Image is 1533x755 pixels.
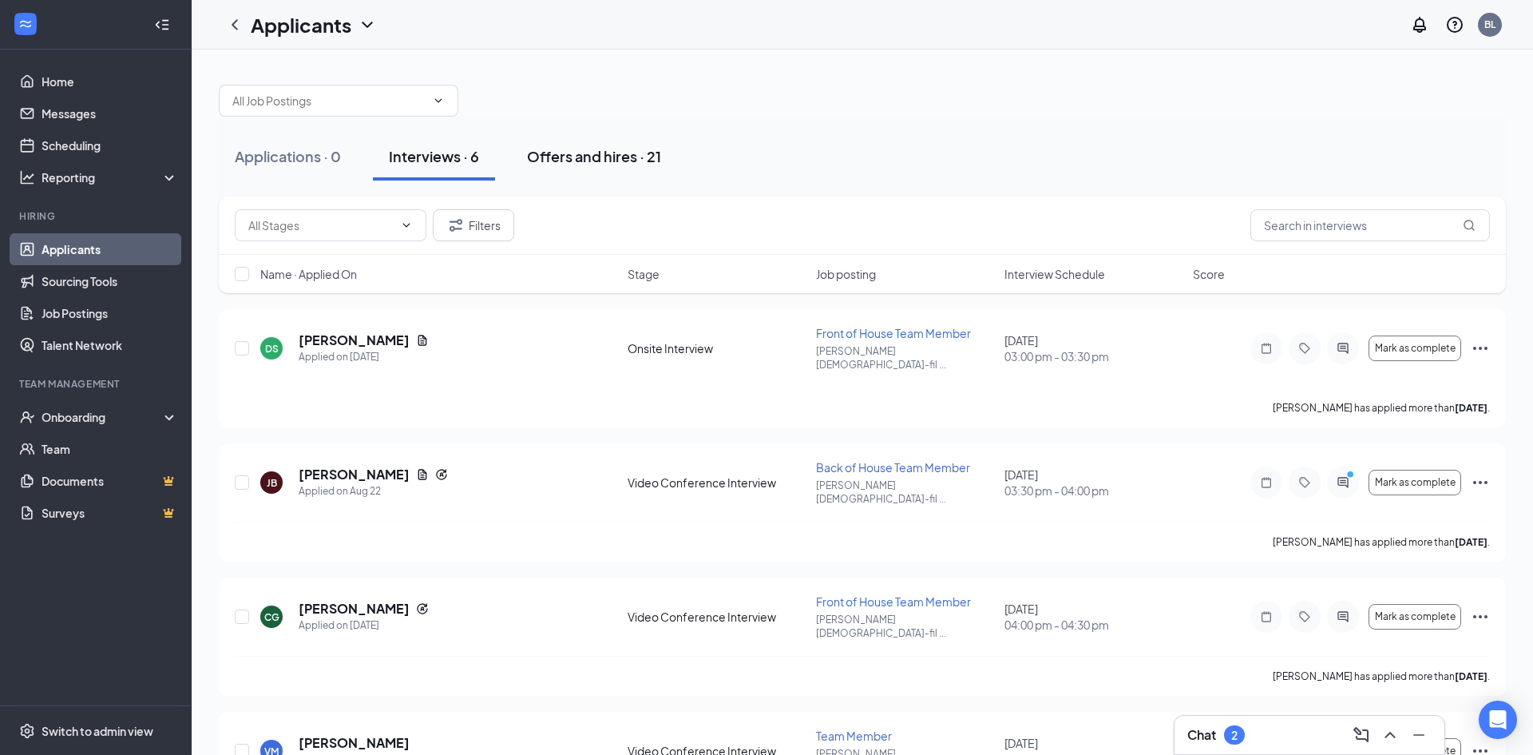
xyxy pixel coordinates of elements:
[1193,266,1225,282] span: Score
[628,340,806,356] div: Onsite Interview
[1410,15,1429,34] svg: Notifications
[1250,209,1490,241] input: Search in interviews
[1375,611,1456,622] span: Mark as complete
[433,209,514,241] button: Filter Filters
[18,16,34,32] svg: WorkstreamLogo
[816,344,995,372] p: [PERSON_NAME] [DEMOGRAPHIC_DATA]-fil ...
[628,475,806,491] div: Video Conference Interview
[42,233,178,265] a: Applicants
[1257,342,1276,355] svg: Note
[628,609,806,625] div: Video Conference Interview
[1273,535,1490,549] p: [PERSON_NAME] has applied more than .
[1333,476,1353,489] svg: ActiveChat
[1333,342,1353,355] svg: ActiveChat
[1455,670,1487,682] b: [DATE]
[1471,473,1490,492] svg: Ellipses
[1295,610,1314,623] svg: Tag
[435,468,448,481] svg: Reapply
[1352,725,1371,745] svg: ComposeMessage
[1295,476,1314,489] svg: Tag
[1471,607,1490,626] svg: Ellipses
[1369,470,1461,495] button: Mark as complete
[248,217,394,234] input: All Stages
[1369,604,1461,630] button: Mark as complete
[225,15,244,34] svg: ChevronLeft
[1484,18,1495,31] div: BL
[42,497,178,529] a: SurveysCrown
[816,326,971,340] span: Front of House Team Member
[1004,467,1183,499] div: [DATE]
[235,146,341,166] div: Applications · 0
[19,377,175,391] div: Team Management
[42,723,153,739] div: Switch to admin view
[42,265,178,297] a: Sourcing Tools
[816,266,876,282] span: Job posting
[42,66,178,97] a: Home
[816,479,995,506] p: [PERSON_NAME] [DEMOGRAPHIC_DATA]-fil ...
[527,146,661,166] div: Offers and hires · 21
[1369,336,1461,361] button: Mark as complete
[1349,722,1374,748] button: ComposeMessage
[1273,401,1490,415] p: [PERSON_NAME] has applied more than .
[1004,266,1105,282] span: Interview Schedule
[154,17,170,33] svg: Collapse
[42,433,178,465] a: Team
[42,409,164,425] div: Onboarding
[1187,726,1216,744] h3: Chat
[1257,610,1276,623] svg: Note
[42,329,178,361] a: Talent Network
[628,266,660,282] span: Stage
[299,483,448,499] div: Applied on Aug 22
[1445,15,1464,34] svg: QuestionInfo
[816,729,892,743] span: Team Member
[1479,701,1517,739] div: Open Intercom Messenger
[1471,339,1490,358] svg: Ellipses
[232,92,426,109] input: All Job Postings
[1257,476,1276,489] svg: Note
[1004,483,1183,499] span: 03:30 pm - 04:00 pm
[416,334,429,347] svg: Document
[1004,332,1183,364] div: [DATE]
[1295,342,1314,355] svg: Tag
[1004,617,1183,633] span: 04:00 pm - 04:30 pm
[299,600,410,618] h5: [PERSON_NAME]
[816,594,971,609] span: Front of House Team Member
[42,465,178,497] a: DocumentsCrown
[432,94,445,107] svg: ChevronDown
[267,476,277,490] div: JB
[1343,470,1362,483] svg: PrimaryDot
[1231,729,1238,742] div: 2
[1375,477,1456,488] span: Mark as complete
[299,466,410,483] h5: [PERSON_NAME]
[1409,725,1428,745] svg: Minimize
[1375,343,1456,354] span: Mark as complete
[299,618,429,634] div: Applied on [DATE]
[1004,601,1183,633] div: [DATE]
[19,209,175,223] div: Hiring
[816,613,995,640] p: [PERSON_NAME] [DEMOGRAPHIC_DATA]-fil ...
[42,297,178,329] a: Job Postings
[1273,670,1490,683] p: [PERSON_NAME] has applied more than .
[1463,219,1476,232] svg: MagnifyingGlass
[299,332,410,349] h5: [PERSON_NAME]
[816,460,970,475] span: Back of House Team Member
[42,97,178,129] a: Messages
[42,169,179,185] div: Reporting
[416,602,429,615] svg: Reapply
[251,11,351,38] h1: Applicants
[1333,610,1353,623] svg: ActiveChat
[1380,725,1400,745] svg: ChevronUp
[416,468,429,481] svg: Document
[264,610,279,624] div: CG
[358,15,377,34] svg: ChevronDown
[299,349,429,365] div: Applied on [DATE]
[389,146,479,166] div: Interviews · 6
[19,723,35,739] svg: Settings
[260,266,357,282] span: Name · Applied On
[1377,722,1403,748] button: ChevronUp
[42,129,178,161] a: Scheduling
[446,216,465,235] svg: Filter
[19,409,35,425] svg: UserCheck
[299,734,410,752] h5: [PERSON_NAME]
